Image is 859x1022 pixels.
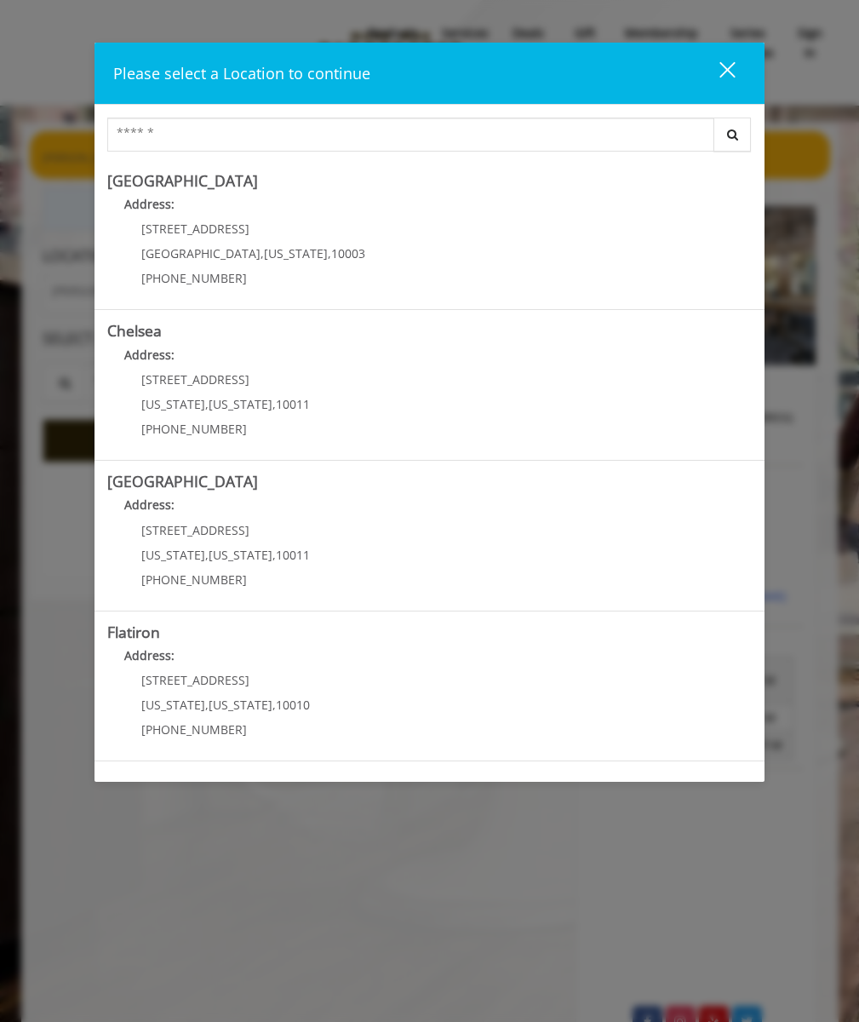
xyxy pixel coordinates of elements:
[141,221,249,237] span: [STREET_ADDRESS]
[209,547,272,563] span: [US_STATE]
[276,697,310,713] span: 10010
[272,396,276,412] span: ,
[141,522,249,538] span: [STREET_ADDRESS]
[276,396,310,412] span: 10011
[205,396,209,412] span: ,
[141,571,247,588] span: [PHONE_NUMBER]
[124,196,175,212] b: Address:
[141,547,205,563] span: [US_STATE]
[261,245,264,261] span: ,
[209,697,272,713] span: [US_STATE]
[107,118,752,160] div: Center Select
[113,63,370,83] span: Please select a Location to continue
[723,129,742,141] i: Search button
[264,245,328,261] span: [US_STATE]
[141,697,205,713] span: [US_STATE]
[141,270,247,286] span: [PHONE_NUMBER]
[328,245,331,261] span: ,
[141,371,249,388] span: [STREET_ADDRESS]
[107,772,221,792] b: Garment District
[107,118,714,152] input: Search Center
[107,170,258,191] b: [GEOGRAPHIC_DATA]
[688,55,746,90] button: close dialog
[141,421,247,437] span: [PHONE_NUMBER]
[107,320,162,341] b: Chelsea
[331,245,365,261] span: 10003
[141,245,261,261] span: [GEOGRAPHIC_DATA]
[205,547,209,563] span: ,
[124,347,175,363] b: Address:
[700,60,734,86] div: close dialog
[124,647,175,663] b: Address:
[141,672,249,688] span: [STREET_ADDRESS]
[276,547,310,563] span: 10011
[124,497,175,513] b: Address:
[141,721,247,738] span: [PHONE_NUMBER]
[107,622,160,642] b: Flatiron
[272,697,276,713] span: ,
[141,396,205,412] span: [US_STATE]
[205,697,209,713] span: ,
[272,547,276,563] span: ,
[209,396,272,412] span: [US_STATE]
[107,471,258,491] b: [GEOGRAPHIC_DATA]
